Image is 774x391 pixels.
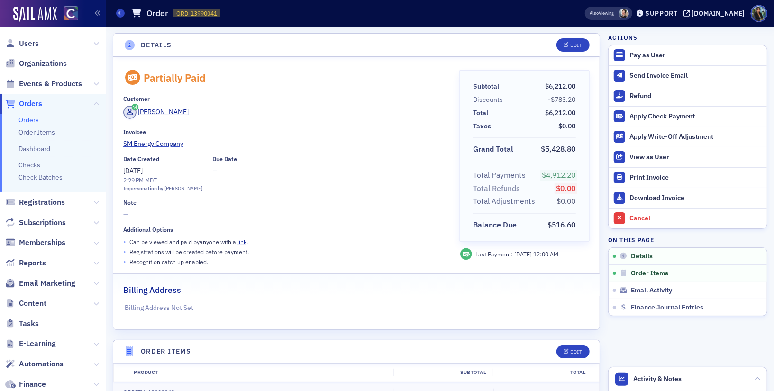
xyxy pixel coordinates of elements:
a: Download Invoice [609,188,767,208]
div: Edit [570,43,582,48]
a: Events & Products [5,79,82,89]
a: Email Marketing [5,278,75,289]
button: Refund [609,86,767,106]
p: Can be viewed and paid by anyone with a . [129,237,248,246]
a: Reports [5,258,46,268]
a: Orders [5,99,42,109]
div: Note [123,199,137,206]
span: $0.00 [559,122,576,130]
div: Total Refunds [473,183,520,194]
span: Total [473,108,492,118]
span: • [123,237,126,247]
time: 2:29 PM [123,176,144,184]
a: Registrations [5,197,65,208]
div: [PERSON_NAME] [138,107,189,117]
div: Send Invoice Email [629,72,762,80]
div: Discounts [473,95,503,105]
span: Subscriptions [19,218,66,228]
span: Finance [19,379,46,390]
a: Memberships [5,237,65,248]
div: Total [493,369,592,376]
h4: On this page [608,236,767,244]
span: Orders [19,99,42,109]
span: $6,212.00 [546,109,576,117]
h1: Order [146,8,168,19]
div: Subtotal [473,82,499,91]
span: SM Energy Company [123,139,209,149]
span: $5,428.80 [541,144,576,154]
span: E-Learning [19,338,56,349]
span: Memberships [19,237,65,248]
div: Balance Due [473,219,517,231]
a: SailAMX [13,7,57,22]
span: $6,212.00 [546,82,576,91]
span: Discounts [473,95,506,105]
span: $0.00 [556,183,576,193]
span: • [123,257,126,267]
button: Edit [556,345,589,358]
span: — [123,209,446,219]
button: Edit [556,38,589,52]
span: Automations [19,359,64,369]
span: Events & Products [19,79,82,89]
span: [DATE] [514,250,533,258]
div: [DOMAIN_NAME] [692,9,745,18]
div: Additional Options [123,226,173,233]
button: Pay as User [609,45,767,65]
div: Apply Write-Off Adjustment [629,133,762,141]
span: Details [631,252,653,261]
button: Send Invoice Email [609,65,767,86]
span: Users [19,38,39,49]
a: Checks [18,161,40,169]
div: Total Payments [473,170,526,181]
span: Pamela Galey-Coleman [619,9,629,18]
span: Total Refunds [473,183,523,194]
span: • [123,247,126,257]
div: Download Invoice [629,194,762,202]
span: Tasks [19,318,39,329]
span: Taxes [473,121,494,131]
a: Finance [5,379,46,390]
span: — [212,166,237,176]
span: Email Marketing [19,278,75,289]
h2: Billing Address [123,284,181,296]
div: Subtotal [393,369,493,376]
div: Edit [570,349,582,355]
div: Taxes [473,121,491,131]
span: $0.00 [557,196,576,206]
div: Due Date [212,155,237,163]
div: Grand Total [473,144,513,155]
div: Date Created [123,155,159,163]
div: Customer [123,95,150,102]
button: View as User [609,147,767,167]
div: Total [473,108,488,118]
span: Registrations [19,197,65,208]
button: Apply Check Payment [609,106,767,127]
span: [DATE] [123,166,143,175]
span: Total Payments [473,170,529,181]
h4: Order Items [141,346,191,356]
span: Finance Journal Entries [631,303,703,312]
button: Apply Write-Off Adjustment [609,127,767,147]
a: Users [5,38,39,49]
span: Subtotal [473,82,502,91]
div: Apply Check Payment [629,112,762,121]
div: Also [590,10,599,16]
span: Content [19,298,46,309]
div: Product [127,369,393,376]
div: Print Invoice [629,173,762,182]
a: Order Items [18,128,55,136]
span: Total Adjustments [473,196,538,207]
a: Content [5,298,46,309]
span: MDT [144,176,157,184]
span: Profile [751,5,767,22]
span: Grand Total [473,144,517,155]
span: $516.60 [548,220,576,229]
a: Check Batches [18,173,63,182]
a: View Homepage [57,6,78,22]
a: Print Invoice [609,167,767,188]
div: Partially Paid [144,72,206,84]
div: Last Payment: [475,250,558,258]
span: Organizations [19,58,67,69]
span: ORD-13990041 [176,9,217,18]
